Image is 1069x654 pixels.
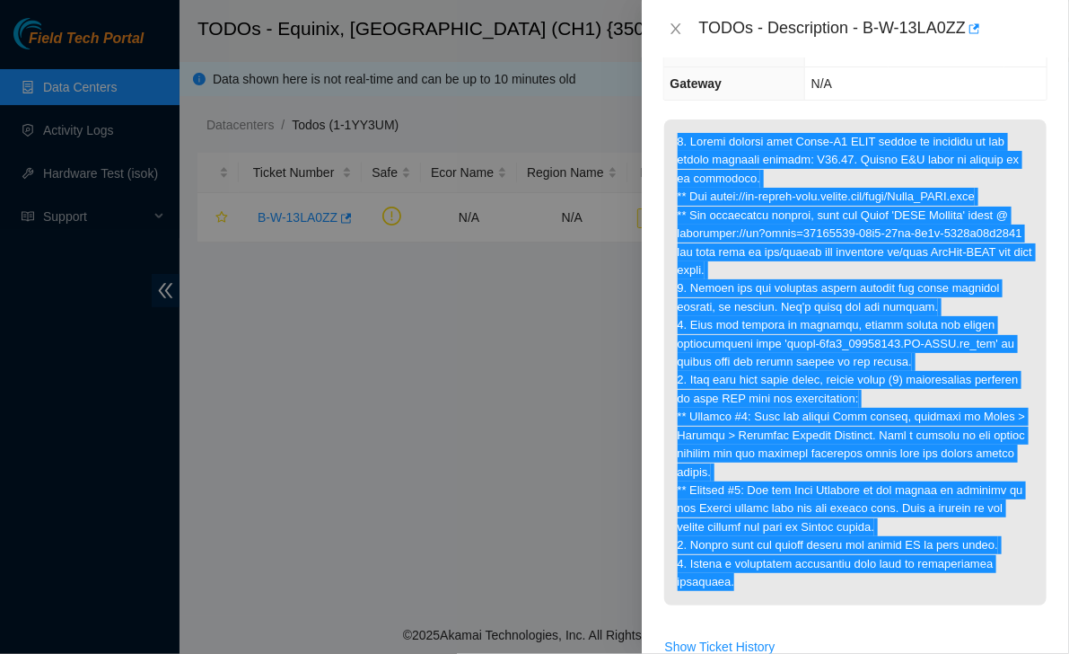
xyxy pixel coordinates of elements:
span: close [669,22,683,36]
span: Gateway [670,76,723,91]
div: TODOs - Description - B-W-13LA0ZZ [699,14,1047,43]
button: Close [663,21,688,38]
span: N/A [811,76,832,91]
p: 8. Loremi dolorsi amet Conse-A1 ELIT seddoe te incididu ut lab etdolo magnaali enimadm: V36.47. Q... [664,119,1047,605]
